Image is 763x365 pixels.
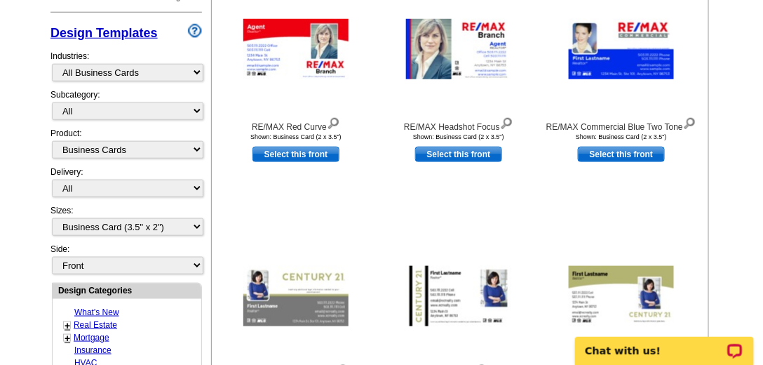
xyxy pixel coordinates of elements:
[569,266,674,326] img: C21 Gold Curve
[327,114,340,130] img: view design details
[50,43,202,88] div: Industries:
[74,307,119,317] a: What's New
[65,333,70,344] a: +
[569,19,674,79] img: RE/MAX Commercial Blue Two Tone
[219,114,373,133] div: RE/MAX Red Curve
[50,204,202,243] div: Sizes:
[500,114,513,130] img: view design details
[406,266,511,326] img: C21 Ribbon
[188,24,202,38] img: design-wizard-help-icon.png
[53,284,201,297] div: Design Categories
[381,114,536,133] div: RE/MAX Headshot Focus
[50,127,202,166] div: Product:
[74,333,109,343] a: Mortgage
[65,320,70,331] a: +
[683,114,696,130] img: view design details
[415,147,502,162] a: use this design
[243,266,349,326] img: C21 Two-tone Horizontal
[406,19,511,79] img: RE/MAX Headshot Focus
[50,26,158,40] a: Design Templates
[50,88,202,127] div: Subcategory:
[50,243,202,276] div: Side:
[578,147,665,162] a: use this design
[50,166,202,204] div: Delivery:
[219,133,373,140] div: Shown: Business Card (2 x 3.5")
[74,320,117,330] a: Real Estate
[566,321,763,365] iframe: LiveChat chat widget
[252,147,339,162] a: use this design
[544,133,698,140] div: Shown: Business Card (2 x 3.5")
[74,345,112,355] a: Insurance
[243,19,349,79] img: RE/MAX Red Curve
[544,114,698,133] div: RE/MAX Commercial Blue Two Tone
[381,133,536,140] div: Shown: Business Card (2 x 3.5")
